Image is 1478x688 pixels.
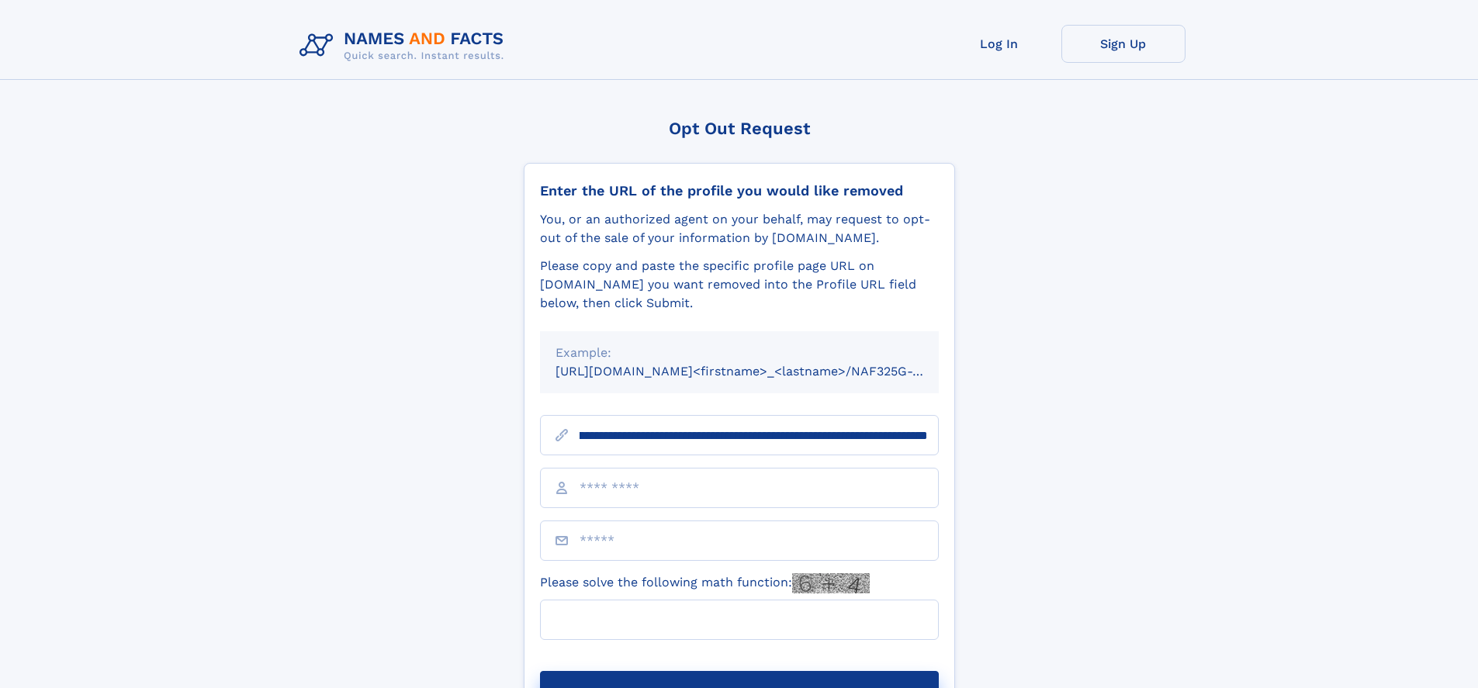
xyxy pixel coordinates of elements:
[540,182,939,199] div: Enter the URL of the profile you would like removed
[540,573,870,593] label: Please solve the following math function:
[524,119,955,138] div: Opt Out Request
[1061,25,1186,63] a: Sign Up
[540,257,939,313] div: Please copy and paste the specific profile page URL on [DOMAIN_NAME] you want removed into the Pr...
[556,364,968,379] small: [URL][DOMAIN_NAME]<firstname>_<lastname>/NAF325G-xxxxxxxx
[937,25,1061,63] a: Log In
[293,25,517,67] img: Logo Names and Facts
[556,344,923,362] div: Example:
[540,210,939,247] div: You, or an authorized agent on your behalf, may request to opt-out of the sale of your informatio...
